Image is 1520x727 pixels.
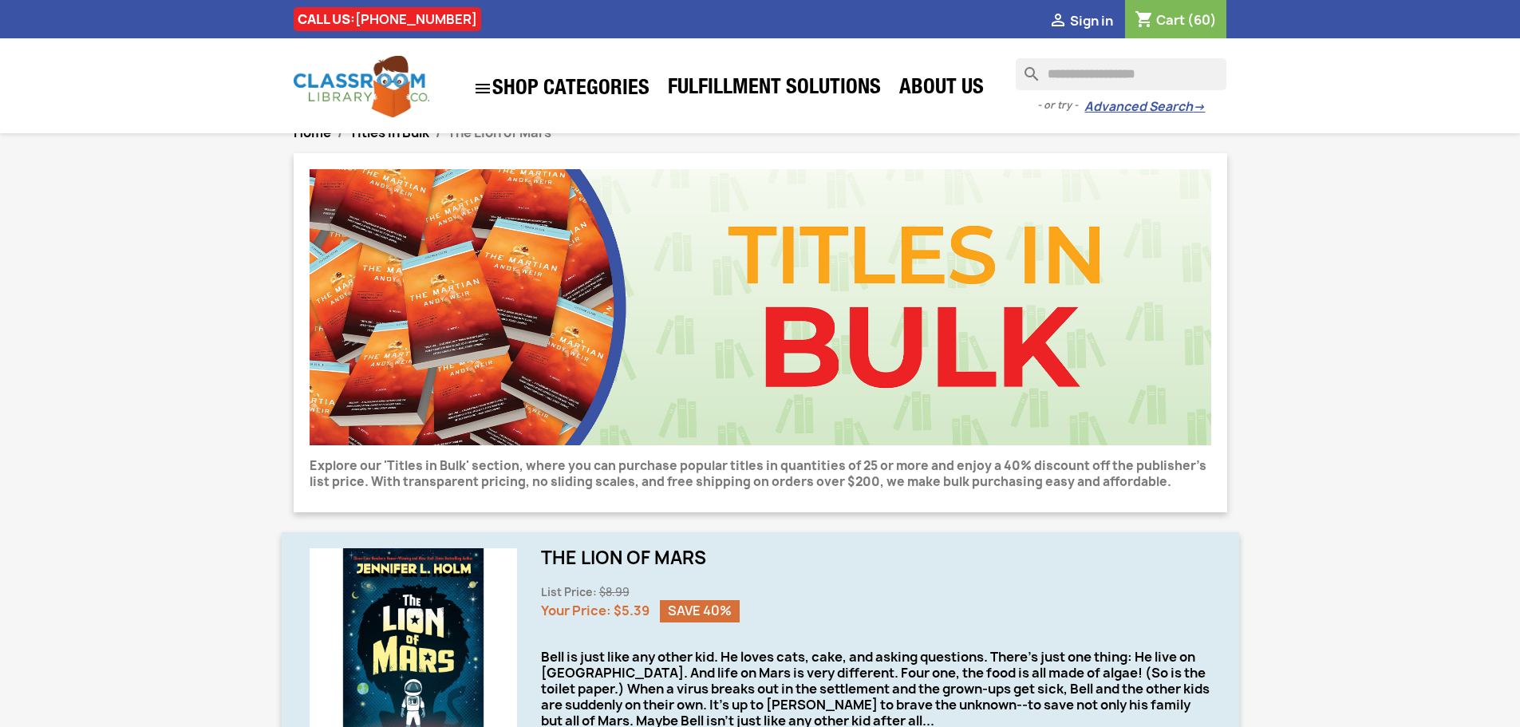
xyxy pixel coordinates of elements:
a: [PHONE_NUMBER] [355,10,477,28]
span: Save 40% [660,600,740,622]
a: Fulfillment Solutions [660,73,889,105]
a: Advanced Search→ [1084,99,1205,115]
i:  [473,79,492,98]
span: → [1193,99,1205,115]
span: Cart [1156,11,1185,29]
span: (60) [1187,11,1217,29]
p: Explore our 'Titles in Bulk' section, where you can purchase popular titles in quantities of 25 o... [310,458,1211,490]
span: Your Price: [541,602,611,619]
div: CALL US: [294,7,481,31]
span: Sign in [1070,12,1113,30]
input: Search [1016,58,1226,90]
span: List Price: [541,585,597,599]
a: Shopping cart link containing 60 product(s) [1135,11,1217,29]
i:  [1048,12,1068,31]
i: shopping_cart [1135,11,1154,30]
h1: The Lion of Mars [541,548,1211,567]
img: Classroom Library Company [294,56,429,117]
a: About Us [891,73,992,105]
i: search [1016,58,1035,77]
a:  Sign in [1048,12,1113,30]
span: $8.99 [599,585,630,599]
img: CLC_Bulk.jpg [310,169,1211,445]
span: - or try - [1037,97,1084,113]
a: SHOP CATEGORIES [465,71,657,106]
span: $5.39 [614,602,649,619]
